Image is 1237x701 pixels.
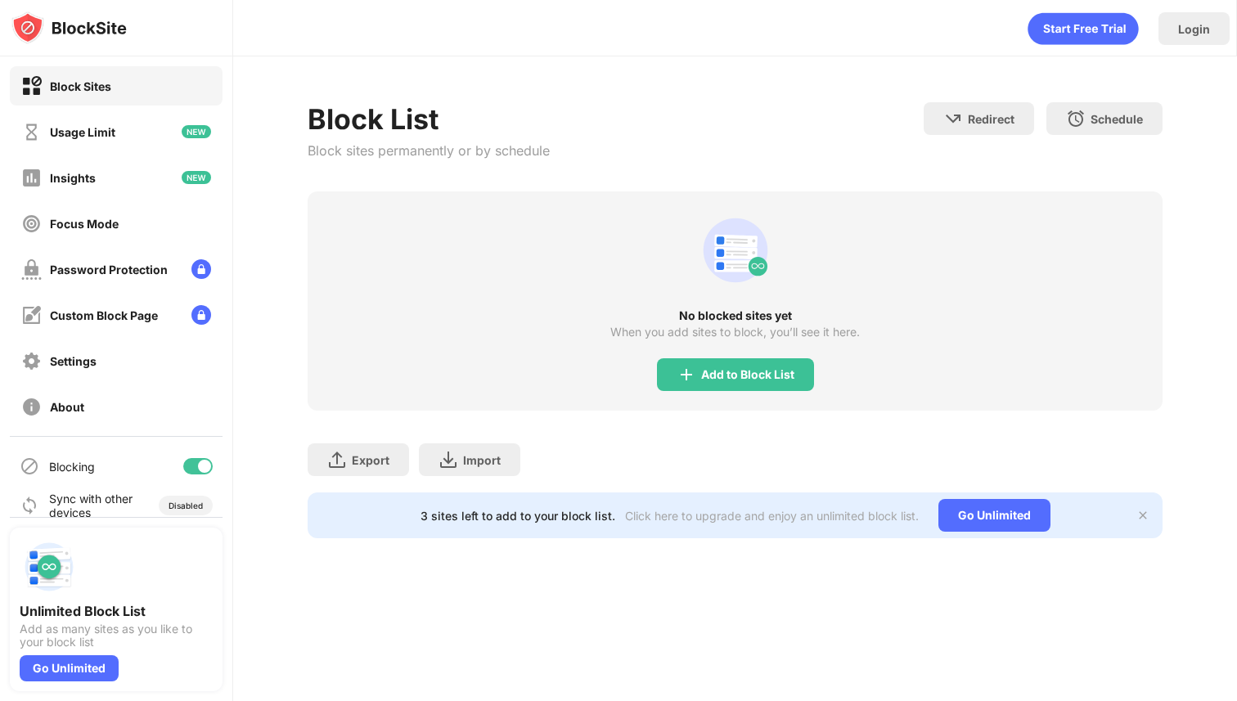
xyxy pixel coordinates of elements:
[696,211,775,290] div: animation
[21,76,42,97] img: block-on.svg
[182,125,211,138] img: new-icon.svg
[50,308,158,322] div: Custom Block Page
[20,496,39,515] img: sync-icon.svg
[352,453,389,467] div: Export
[50,263,168,276] div: Password Protection
[50,171,96,185] div: Insights
[169,501,203,510] div: Disabled
[20,456,39,476] img: blocking-icon.svg
[463,453,501,467] div: Import
[308,142,550,159] div: Block sites permanently or by schedule
[11,11,127,44] img: logo-blocksite.svg
[50,79,111,93] div: Block Sites
[49,492,133,519] div: Sync with other devices
[1091,112,1143,126] div: Schedule
[182,171,211,184] img: new-icon.svg
[968,112,1014,126] div: Redirect
[1028,12,1139,45] div: animation
[21,305,42,326] img: customize-block-page-off.svg
[308,102,550,136] div: Block List
[21,259,42,280] img: password-protection-off.svg
[308,309,1163,322] div: No blocked sites yet
[191,305,211,325] img: lock-menu.svg
[701,368,794,381] div: Add to Block List
[49,460,95,474] div: Blocking
[191,259,211,279] img: lock-menu.svg
[50,217,119,231] div: Focus Mode
[1136,509,1149,522] img: x-button.svg
[21,122,42,142] img: time-usage-off.svg
[21,213,42,234] img: focus-off.svg
[50,125,115,139] div: Usage Limit
[50,400,84,414] div: About
[625,509,919,523] div: Click here to upgrade and enjoy an unlimited block list.
[421,509,615,523] div: 3 sites left to add to your block list.
[20,655,119,681] div: Go Unlimited
[50,354,97,368] div: Settings
[21,397,42,417] img: about-off.svg
[21,351,42,371] img: settings-off.svg
[20,622,213,649] div: Add as many sites as you like to your block list
[20,603,213,619] div: Unlimited Block List
[610,326,860,339] div: When you add sites to block, you’ll see it here.
[20,537,79,596] img: push-block-list.svg
[21,168,42,188] img: insights-off.svg
[938,499,1050,532] div: Go Unlimited
[1178,22,1210,36] div: Login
